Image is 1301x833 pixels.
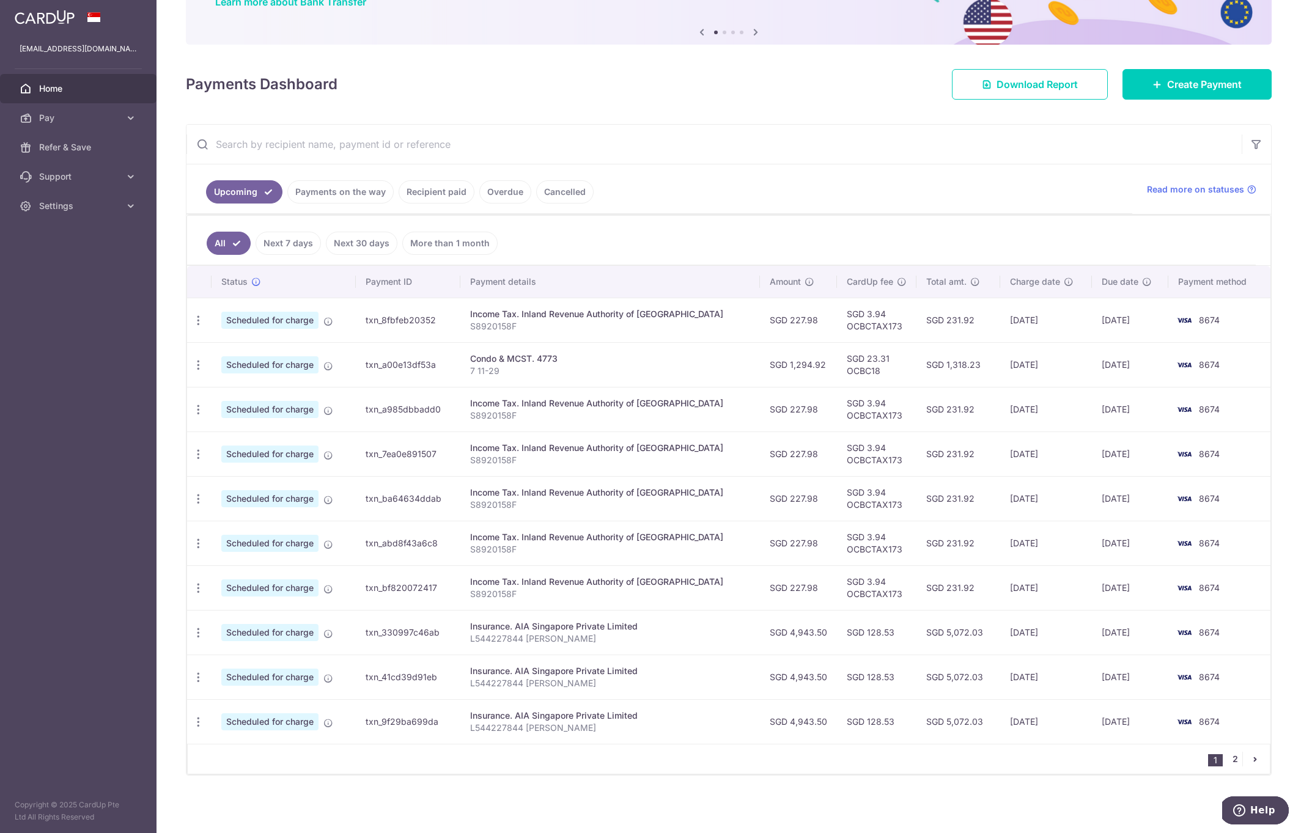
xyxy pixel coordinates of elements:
[15,10,75,24] img: CardUp
[837,298,916,342] td: SGD 3.94 OCBCTAX173
[221,669,319,686] span: Scheduled for charge
[221,401,319,418] span: Scheduled for charge
[470,620,750,633] div: Insurance. AIA Singapore Private Limited
[916,610,1000,655] td: SGD 5,072.03
[470,308,750,320] div: Income Tax. Inland Revenue Authority of [GEOGRAPHIC_DATA]
[1208,754,1223,766] li: 1
[1092,298,1168,342] td: [DATE]
[1199,493,1220,504] span: 8674
[837,565,916,610] td: SGD 3.94 OCBCTAX173
[1122,69,1272,100] a: Create Payment
[356,476,460,521] td: txn_ba64634ddab
[470,353,750,365] div: Condo & MCST. 4773
[221,276,248,288] span: Status
[39,200,120,212] span: Settings
[1172,536,1196,551] img: Bank Card
[1172,625,1196,640] img: Bank Card
[1199,315,1220,325] span: 8674
[470,633,750,645] p: L544227844 [PERSON_NAME]
[470,320,750,332] p: S8920158F
[221,535,319,552] span: Scheduled for charge
[470,576,750,588] div: Income Tax. Inland Revenue Authority of [GEOGRAPHIC_DATA]
[837,476,916,521] td: SGD 3.94 OCBCTAX173
[479,180,531,204] a: Overdue
[1000,699,1091,744] td: [DATE]
[470,397,750,409] div: Income Tax. Inland Revenue Authority of [GEOGRAPHIC_DATA]
[28,9,53,20] span: Help
[356,431,460,476] td: txn_7ea0e891507
[1000,387,1091,431] td: [DATE]
[926,276,967,288] span: Total amt.
[39,171,120,183] span: Support
[356,521,460,565] td: txn_abd8f43a6c8
[1172,313,1196,328] img: Bank Card
[760,565,837,610] td: SGD 227.98
[1199,672,1220,682] span: 8674
[470,365,750,377] p: 7 11-29
[356,298,460,342] td: txn_8fbfeb20352
[837,699,916,744] td: SGD 128.53
[470,486,750,499] div: Income Tax. Inland Revenue Authority of [GEOGRAPHIC_DATA]
[916,342,1000,387] td: SGD 1,318.23
[1199,449,1220,459] span: 8674
[1000,655,1091,699] td: [DATE]
[760,387,837,431] td: SGD 227.98
[760,655,837,699] td: SGD 4,943.50
[221,490,319,507] span: Scheduled for charge
[1208,744,1270,774] nav: pager
[1199,716,1220,727] span: 8674
[470,531,750,543] div: Income Tax. Inland Revenue Authority of [GEOGRAPHIC_DATA]
[916,476,1000,521] td: SGD 231.92
[221,713,319,730] span: Scheduled for charge
[760,431,837,476] td: SGD 227.98
[1222,796,1289,827] iframe: Opens a widget where you can find more information
[470,588,750,600] p: S8920158F
[760,476,837,521] td: SGD 227.98
[1168,266,1270,298] th: Payment method
[1000,298,1091,342] td: [DATE]
[1092,699,1168,744] td: [DATE]
[1092,610,1168,655] td: [DATE]
[1010,276,1060,288] span: Charge date
[1000,476,1091,521] td: [DATE]
[460,266,760,298] th: Payment details
[1000,610,1091,655] td: [DATE]
[470,665,750,677] div: Insurance. AIA Singapore Private Limited
[847,276,893,288] span: CardUp fee
[356,342,460,387] td: txn_a00e13df53a
[470,677,750,689] p: L544227844 [PERSON_NAME]
[1228,752,1242,766] a: 2
[186,73,337,95] h4: Payments Dashboard
[1172,447,1196,461] img: Bank Card
[470,710,750,722] div: Insurance. AIA Singapore Private Limited
[1199,359,1220,370] span: 8674
[997,77,1078,92] span: Download Report
[470,499,750,511] p: S8920158F
[470,409,750,422] p: S8920158F
[1092,476,1168,521] td: [DATE]
[470,454,750,466] p: S8920158F
[39,141,120,153] span: Refer & Save
[1000,342,1091,387] td: [DATE]
[916,298,1000,342] td: SGD 231.92
[1172,402,1196,417] img: Bank Card
[837,521,916,565] td: SGD 3.94 OCBCTAX173
[837,431,916,476] td: SGD 3.94 OCBCTAX173
[221,579,319,596] span: Scheduled for charge
[221,312,319,329] span: Scheduled for charge
[470,722,750,734] p: L544227844 [PERSON_NAME]
[1092,431,1168,476] td: [DATE]
[256,232,321,255] a: Next 7 days
[39,112,120,124] span: Pay
[916,431,1000,476] td: SGD 231.92
[770,276,801,288] span: Amount
[916,565,1000,610] td: SGD 231.92
[1172,714,1196,729] img: Bank Card
[760,610,837,655] td: SGD 4,943.50
[1199,627,1220,637] span: 8674
[760,699,837,744] td: SGD 4,943.50
[1000,431,1091,476] td: [DATE]
[1172,358,1196,372] img: Bank Card
[1199,538,1220,548] span: 8674
[760,342,837,387] td: SGD 1,294.92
